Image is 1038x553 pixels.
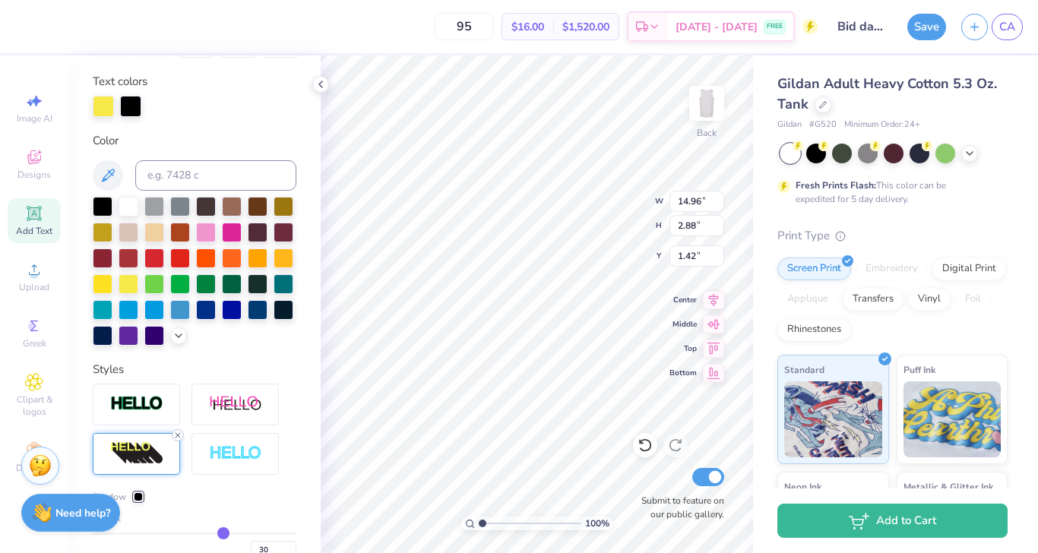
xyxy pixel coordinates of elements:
button: Add to Cart [777,504,1008,538]
div: Print Type [777,227,1008,245]
div: Color [93,132,296,150]
span: Greek [23,337,46,349]
div: Styles [93,361,296,378]
div: Rhinestones [777,318,851,341]
div: Screen Print [777,258,851,280]
span: Bottom [669,368,697,378]
a: CA [992,14,1023,40]
span: Designs [17,169,51,181]
span: Add Text [16,225,52,237]
span: 100 % [585,517,609,530]
label: Text colors [93,73,147,90]
span: Standard [784,362,824,378]
input: Untitled Design [825,11,900,42]
img: Puff Ink [904,381,1002,457]
span: # G520 [809,118,837,131]
div: Embroidery [856,258,928,280]
span: CA [999,18,1015,36]
div: Vinyl [908,288,951,311]
img: Shadow [209,395,262,414]
span: Minimum Order: 24 + [844,118,920,131]
div: This color can be expedited for 5 day delivery. [796,179,983,206]
span: Middle [669,319,697,330]
span: Neon Ink [784,479,821,495]
span: Gildan [777,118,802,131]
span: Decorate [16,462,52,474]
div: Foil [955,288,991,311]
span: Gildan Adult Heavy Cotton 5.3 Oz. Tank [777,74,997,113]
span: [DATE] - [DATE] [676,19,758,35]
img: 3d Illusion [110,441,163,466]
span: Puff Ink [904,362,935,378]
img: Back [691,88,722,118]
span: Center [669,295,697,305]
span: Metallic & Glitter Ink [904,479,993,495]
div: Back [697,126,717,140]
button: Save [907,14,946,40]
img: Standard [784,381,882,457]
div: Transfers [843,288,904,311]
img: Negative Space [209,445,262,463]
span: Upload [19,281,49,293]
label: Submit to feature on our public gallery. [633,494,724,521]
span: Shadow [93,490,126,504]
span: Image AI [17,112,52,125]
div: Applique [777,288,838,311]
span: FREE [767,21,783,32]
img: Stroke [110,395,163,412]
span: Top [669,343,697,354]
input: e.g. 7428 c [135,160,296,191]
strong: Fresh Prints Flash: [796,179,876,191]
span: $16.00 [511,19,544,35]
strong: Need help? [55,506,110,520]
div: Digital Print [932,258,1006,280]
span: Clipart & logos [8,393,61,418]
span: $1,520.00 [562,19,609,35]
input: – – [435,13,494,40]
